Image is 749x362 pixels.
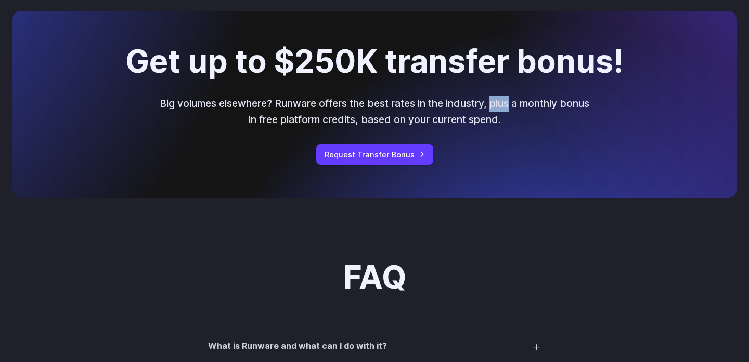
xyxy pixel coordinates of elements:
h2: FAQ [343,260,406,295]
summary: What is Runware and what can I do with it? [208,337,541,356]
p: Big volumes elsewhere? Runware offers the best rates in the industry, plus a monthly bonus in fre... [158,96,591,127]
h3: What is Runware and what can I do with it? [208,340,387,353]
h2: Get up to $250K transfer bonus! [125,44,624,79]
a: Request Transfer Bonus [316,144,433,165]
